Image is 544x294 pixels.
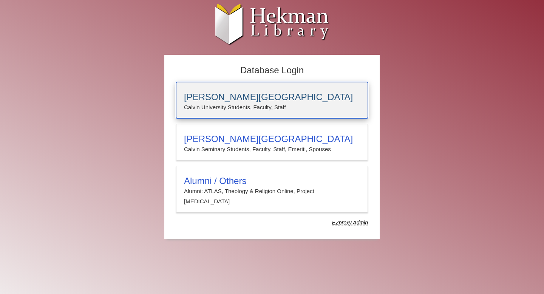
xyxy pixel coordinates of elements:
p: Alumni: ATLAS, Theology & Religion Online, Project [MEDICAL_DATA] [184,186,360,206]
dfn: Use Alumni login [332,220,368,226]
h3: Alumni / Others [184,176,360,186]
h2: Database Login [172,63,372,78]
p: Calvin Seminary Students, Faculty, Staff, Emeriti, Spouses [184,144,360,154]
summary: Alumni / OthersAlumni: ATLAS, Theology & Religion Online, Project [MEDICAL_DATA] [184,176,360,206]
h3: [PERSON_NAME][GEOGRAPHIC_DATA] [184,92,360,102]
a: [PERSON_NAME][GEOGRAPHIC_DATA]Calvin University Students, Faculty, Staff [176,82,368,118]
h3: [PERSON_NAME][GEOGRAPHIC_DATA] [184,134,360,144]
a: [PERSON_NAME][GEOGRAPHIC_DATA]Calvin Seminary Students, Faculty, Staff, Emeriti, Spouses [176,124,368,160]
p: Calvin University Students, Faculty, Staff [184,102,360,112]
